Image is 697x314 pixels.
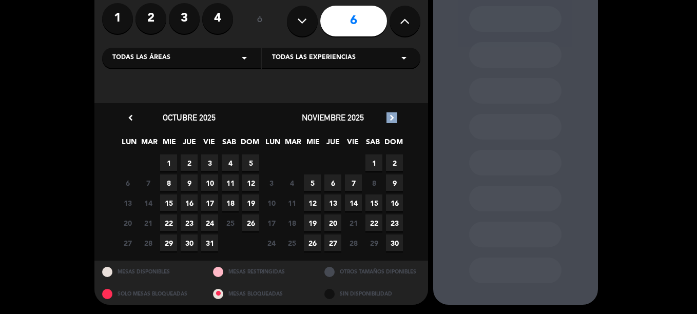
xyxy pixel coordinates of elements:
[222,174,239,191] span: 11
[169,3,200,34] label: 3
[317,261,428,283] div: OTROS TAMAÑOS DIPONIBLES
[238,52,250,64] i: arrow_drop_down
[222,194,239,211] span: 18
[304,194,321,211] span: 12
[181,214,198,231] span: 23
[181,174,198,191] span: 9
[324,234,341,251] span: 27
[365,174,382,191] span: 8
[304,234,321,251] span: 26
[384,136,401,153] span: DOM
[398,52,410,64] i: arrow_drop_down
[283,214,300,231] span: 18
[202,3,233,34] label: 4
[365,194,382,211] span: 15
[344,136,361,153] span: VIE
[243,3,277,39] div: ó
[386,112,397,123] i: chevron_right
[283,194,300,211] span: 11
[304,174,321,191] span: 5
[140,174,157,191] span: 7
[386,194,403,211] span: 16
[365,214,382,231] span: 22
[119,234,136,251] span: 27
[119,174,136,191] span: 6
[181,194,198,211] span: 16
[205,283,317,305] div: MESAS BLOQUEADAS
[135,3,166,34] label: 2
[386,214,403,231] span: 23
[163,112,216,123] span: octubre 2025
[365,154,382,171] span: 1
[125,112,136,123] i: chevron_left
[112,53,170,63] span: Todas las áreas
[284,136,301,153] span: MAR
[201,174,218,191] span: 10
[283,234,300,251] span: 25
[317,283,428,305] div: SIN DISPONIBILIDAD
[242,214,259,231] span: 26
[140,194,157,211] span: 14
[205,261,317,283] div: MESAS RESTRINGIDAS
[345,214,362,231] span: 21
[201,194,218,211] span: 17
[160,234,177,251] span: 29
[201,214,218,231] span: 24
[242,154,259,171] span: 5
[160,154,177,171] span: 1
[365,234,382,251] span: 29
[140,214,157,231] span: 21
[364,136,381,153] span: SAB
[272,53,356,63] span: Todas las experiencias
[160,174,177,191] span: 8
[324,214,341,231] span: 20
[201,234,218,251] span: 31
[241,136,258,153] span: DOM
[263,214,280,231] span: 17
[242,194,259,211] span: 19
[181,234,198,251] span: 30
[386,154,403,171] span: 2
[345,194,362,211] span: 14
[263,234,280,251] span: 24
[263,174,280,191] span: 3
[121,136,138,153] span: LUN
[94,283,206,305] div: SOLO MESAS BLOQUEADAS
[201,154,218,171] span: 3
[221,136,238,153] span: SAB
[386,174,403,191] span: 9
[94,261,206,283] div: MESAS DISPONIBLES
[264,136,281,153] span: LUN
[304,214,321,231] span: 19
[160,194,177,211] span: 15
[119,214,136,231] span: 20
[160,214,177,231] span: 22
[283,174,300,191] span: 4
[141,136,158,153] span: MAR
[222,214,239,231] span: 25
[324,194,341,211] span: 13
[181,154,198,171] span: 2
[140,234,157,251] span: 28
[263,194,280,211] span: 10
[242,174,259,191] span: 12
[181,136,198,153] span: JUE
[345,174,362,191] span: 7
[302,112,364,123] span: noviembre 2025
[324,136,341,153] span: JUE
[304,136,321,153] span: MIE
[324,174,341,191] span: 6
[222,154,239,171] span: 4
[161,136,178,153] span: MIE
[102,3,133,34] label: 1
[119,194,136,211] span: 13
[345,234,362,251] span: 28
[201,136,218,153] span: VIE
[386,234,403,251] span: 30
